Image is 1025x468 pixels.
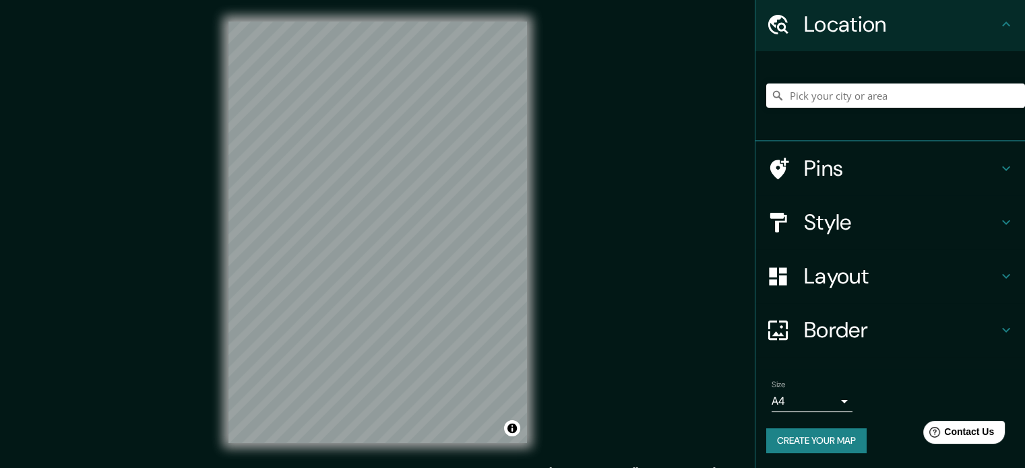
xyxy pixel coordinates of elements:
h4: Border [804,316,998,343]
input: Pick your city or area [766,83,1025,108]
label: Size [772,379,786,391]
iframe: Help widget launcher [905,415,1010,453]
h4: Pins [804,155,998,182]
div: Border [755,303,1025,357]
div: Pins [755,141,1025,195]
div: Style [755,195,1025,249]
h4: Layout [804,263,998,290]
h4: Location [804,11,998,38]
canvas: Map [228,22,527,443]
button: Toggle attribution [504,420,520,436]
h4: Style [804,209,998,236]
button: Create your map [766,428,867,453]
div: A4 [772,391,852,412]
div: Layout [755,249,1025,303]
